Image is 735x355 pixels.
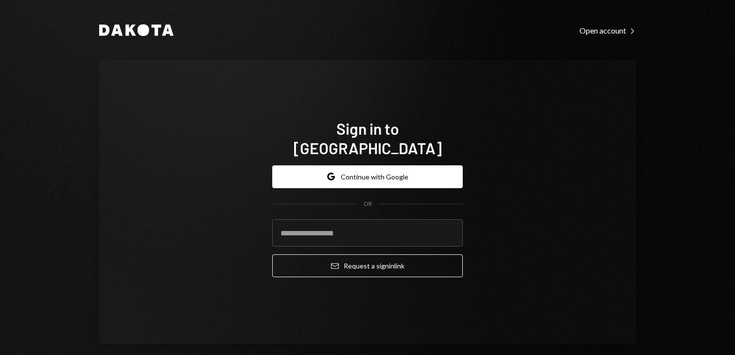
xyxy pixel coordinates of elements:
div: Open account [579,26,636,35]
div: OR [364,200,372,208]
h1: Sign in to [GEOGRAPHIC_DATA] [272,119,463,158]
a: Open account [579,25,636,35]
button: Continue with Google [272,165,463,188]
button: Request a signinlink [272,254,463,277]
